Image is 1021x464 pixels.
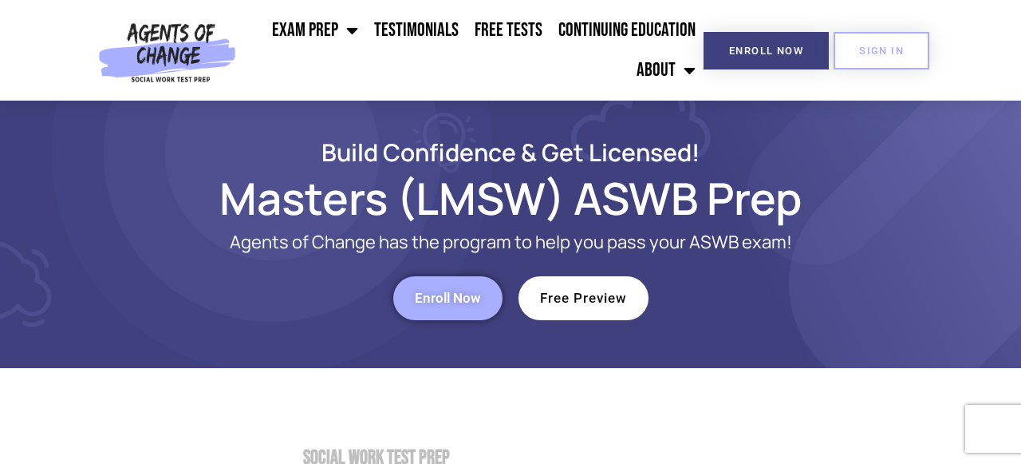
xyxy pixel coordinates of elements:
[550,10,704,50] a: Continuing Education
[120,232,901,252] p: Agents of Change has the program to help you pass your ASWB exam!
[415,291,481,305] span: Enroll Now
[264,10,366,50] a: Exam Prep
[467,10,550,50] a: Free Tests
[366,10,467,50] a: Testimonials
[729,46,803,56] span: Enroll Now
[629,50,704,90] a: About
[518,276,648,320] a: Free Preview
[393,276,503,320] a: Enroll Now
[56,180,965,216] h1: Masters (LMSW) ASWB Prep
[242,10,704,90] nav: Menu
[834,32,929,69] a: SIGN IN
[56,141,965,164] h2: Build Confidence & Get Licensed!
[704,32,829,69] a: Enroll Now
[540,291,627,305] span: Free Preview
[859,46,904,56] span: SIGN IN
